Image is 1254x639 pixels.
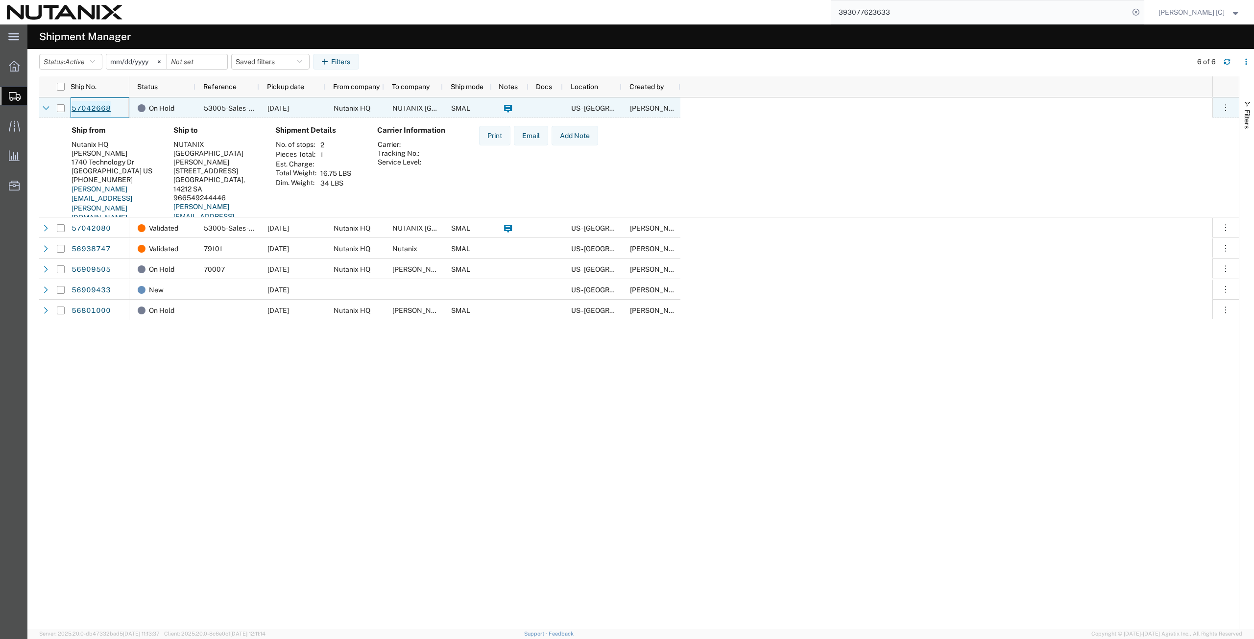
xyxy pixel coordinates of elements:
[451,83,483,91] span: Ship mode
[451,265,470,273] span: SMAL
[549,631,574,637] a: Feedback
[71,83,96,91] span: Ship No.
[204,265,225,273] span: 70007
[71,101,111,117] a: 57042668
[451,224,470,232] span: SMAL
[275,140,317,150] th: No. of stops:
[1158,6,1241,18] button: [PERSON_NAME] [C]
[173,140,260,158] div: NUTANIX [GEOGRAPHIC_DATA]
[392,224,495,232] span: NUTANIX Dubai
[377,126,456,135] h4: Carrier Information
[451,307,470,314] span: SMAL
[173,166,260,175] div: [STREET_ADDRESS]
[71,262,111,278] a: 56909505
[267,245,289,253] span: 09/25/2025
[630,245,686,253] span: Stephanie Guadron
[71,283,111,298] a: 56909433
[204,104,332,112] span: 53005-Sales-SE/ Saudi Arabia
[392,245,417,253] span: Nutanix
[1091,630,1242,638] span: Copyright © [DATE]-[DATE] Agistix Inc., All Rights Reserved
[149,280,164,300] span: New
[333,83,380,91] span: From company
[571,245,710,253] span: US - San Jose
[334,307,370,314] span: Nutanix HQ
[275,168,317,178] th: Total Weight:
[72,185,132,222] a: [PERSON_NAME][EMAIL_ADDRESS][PERSON_NAME][DOMAIN_NAME]
[392,307,448,314] span: Rajinder Arora
[173,126,260,135] h4: Ship to
[167,54,227,69] input: Not set
[123,631,160,637] span: [DATE] 11:13:37
[536,83,552,91] span: Docs
[173,203,234,230] a: [PERSON_NAME][EMAIL_ADDRESS][DOMAIN_NAME]
[72,149,158,158] div: [PERSON_NAME]
[72,126,158,135] h4: Ship from
[392,83,430,91] span: To company
[451,104,470,112] span: SMAL
[571,265,710,273] span: US - San Jose
[831,0,1129,24] input: Search for shipment number, reference number
[317,150,355,160] td: 1
[65,58,85,66] span: Active
[72,166,158,175] div: [GEOGRAPHIC_DATA] US
[630,104,696,112] span: Arthur Campos [C]
[275,160,317,168] th: Est. Charge:
[317,168,355,178] td: 16.75 LBS
[377,158,422,166] th: Service Level:
[275,126,362,135] h4: Shipment Details
[1197,57,1216,67] div: 6 of 6
[317,178,355,188] td: 34 LBS
[173,158,260,166] div: [PERSON_NAME]
[392,104,495,112] span: NUTANIX Saudi Arabia
[267,307,289,314] span: 09/11/2025
[71,303,111,319] a: 56801000
[317,140,355,150] td: 2
[71,241,111,257] a: 56938747
[571,286,710,294] span: US - San Jose
[39,631,160,637] span: Server: 2025.20.0-db47332bad5
[39,54,102,70] button: Status:Active
[149,300,174,321] span: On Hold
[377,140,422,149] th: Carrier:
[267,104,289,112] span: 10/06/2025
[203,83,237,91] span: Reference
[629,83,664,91] span: Created by
[149,238,178,259] span: Validated
[524,631,549,637] a: Support
[149,98,174,118] span: On Hold
[72,140,158,149] div: Nutanix HQ
[313,54,359,70] button: Filters
[334,224,370,232] span: Nutanix HQ
[204,245,222,253] span: 79101
[1158,7,1225,18] span: Arthur Campos [C]
[39,24,131,49] h4: Shipment Manager
[334,104,370,112] span: Nutanix HQ
[173,175,260,193] div: [GEOGRAPHIC_DATA], 14212 SA
[267,83,304,91] span: Pickup date
[71,221,111,237] a: 57042080
[7,5,122,20] img: logo
[72,158,158,166] div: 1740 Technology Dr
[571,224,710,232] span: US - San Jose
[630,265,696,273] span: Arthur Campos [C]
[267,265,289,273] span: 09/23/2025
[334,265,370,273] span: Nutanix HQ
[1243,110,1251,129] span: Filters
[275,150,317,160] th: Pieces Total:
[137,83,158,91] span: Status
[149,259,174,280] span: On Hold
[267,286,289,294] span: 09/23/2025
[275,178,317,188] th: Dim. Weight:
[377,149,422,158] th: Tracking No.:
[392,265,448,273] span: Nathalie Gryba
[630,286,686,294] span: Stephanie Guadron
[72,175,158,184] div: [PHONE_NUMBER]
[552,126,598,145] button: Add Note
[571,307,710,314] span: US - San Jose
[164,631,265,637] span: Client: 2025.20.0-8c6e0cf
[451,245,470,253] span: SMAL
[267,224,289,232] span: 10/06/2025
[230,631,265,637] span: [DATE] 12:11:14
[514,126,548,145] button: Email
[106,54,167,69] input: Not set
